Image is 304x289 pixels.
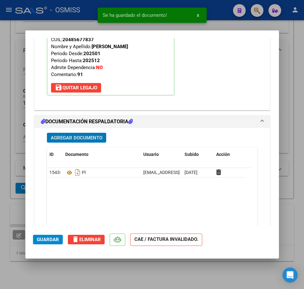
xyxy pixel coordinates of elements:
mat-expansion-panel-header: DOCUMENTACIÓN RESPALDATORIA [35,115,270,128]
datatable-header-cell: Subido [182,148,214,161]
span: ID [49,152,54,157]
mat-icon: delete [72,235,79,243]
span: Acción [216,152,230,157]
span: 154386 [49,170,65,175]
span: [EMAIL_ADDRESS][DOMAIN_NAME] - [PERSON_NAME] [143,170,251,175]
mat-icon: save [55,84,62,91]
datatable-header-cell: ID [47,148,63,161]
span: Documento [65,152,88,157]
button: x [192,10,204,21]
p: Legajo preaprobado para Período de Prestación: [47,13,174,95]
strong: CAE / FACTURA INVALIDADO. [130,234,202,246]
span: Agregar Documento [51,135,102,141]
span: Comentario: [51,72,83,77]
button: Quitar Legajo [51,83,101,93]
i: Descargar documento [74,167,82,177]
span: Usuario [143,152,159,157]
button: Agregar Documento [47,133,106,143]
span: Quitar Legajo [55,85,97,91]
strong: 202512 [83,58,100,63]
span: Guardar [37,237,59,242]
span: Pl [65,170,86,175]
strong: NO [96,65,103,70]
strong: 202501 [83,51,100,56]
div: DOCUMENTACIÓN RESPALDATORIA [35,128,270,268]
strong: [PERSON_NAME] [92,44,128,49]
h1: DOCUMENTACIÓN RESPALDATORIA [41,118,133,125]
datatable-header-cell: Usuario [141,148,182,161]
span: x [197,12,199,18]
span: [DATE] [184,170,197,175]
span: Se ha guardado el documento! [103,12,167,18]
div: PREAPROBACIÓN PARA INTEGRACION [35,3,270,110]
span: Subido [184,152,199,157]
div: Open Intercom Messenger [282,267,298,283]
strong: 91 [77,72,83,77]
button: Guardar [33,235,63,244]
span: Eliminar [72,237,101,242]
datatable-header-cell: Acción [214,148,245,161]
span: CUIL: Nombre y Apellido: Período Desde: Período Hasta: Admite Dependencia: [51,37,128,77]
div: 20485677837 [62,36,94,43]
datatable-header-cell: Documento [63,148,141,161]
button: Eliminar [68,235,105,244]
